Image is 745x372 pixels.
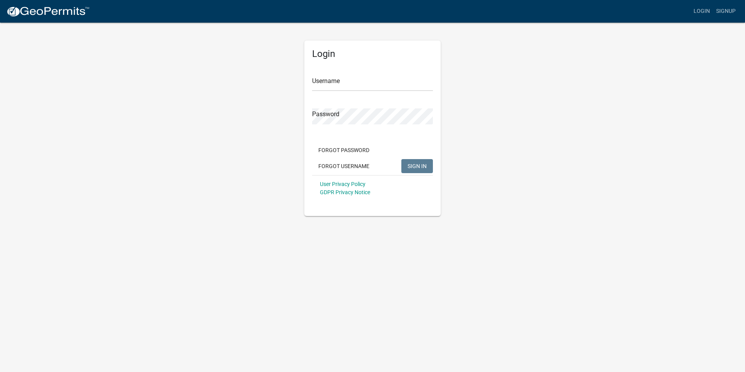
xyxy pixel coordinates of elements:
button: SIGN IN [401,159,433,173]
a: Login [690,4,713,19]
button: Forgot Username [312,159,376,173]
a: User Privacy Policy [320,181,365,187]
a: GDPR Privacy Notice [320,189,370,195]
h5: Login [312,48,433,60]
span: SIGN IN [408,163,427,169]
a: Signup [713,4,739,19]
button: Forgot Password [312,143,376,157]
